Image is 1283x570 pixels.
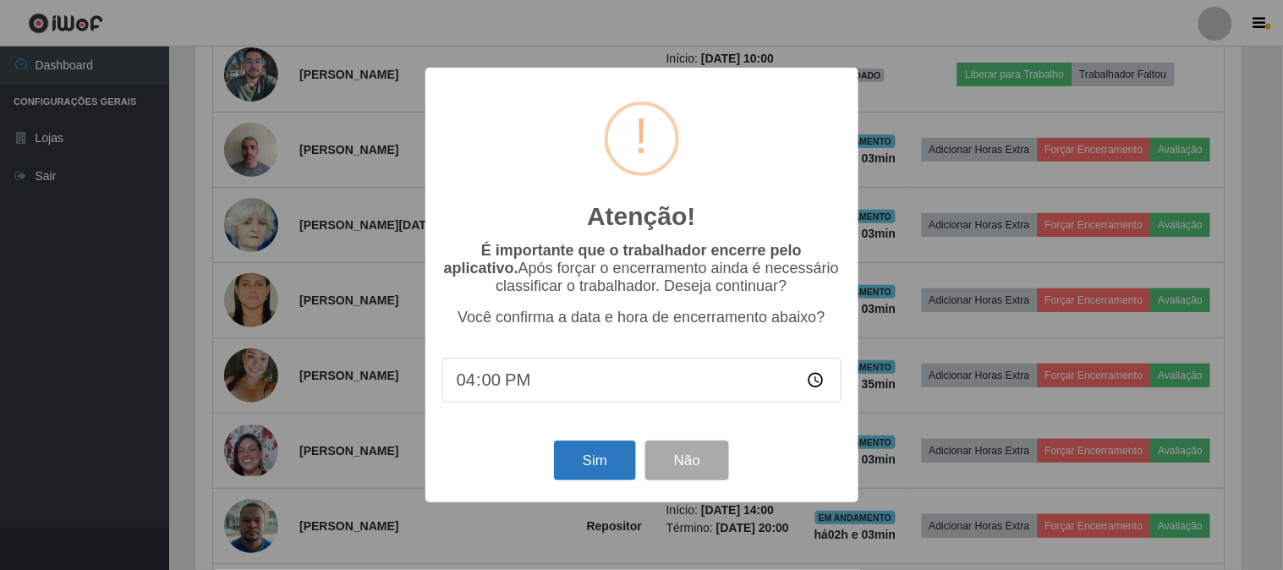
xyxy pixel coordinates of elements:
[442,242,842,295] p: Após forçar o encerramento ainda é necessário classificar o trabalhador. Deseja continuar?
[554,441,636,480] button: Sim
[444,242,802,277] b: É importante que o trabalhador encerre pelo aplicativo.
[442,309,842,326] p: Você confirma a data e hora de encerramento abaixo?
[645,441,729,480] button: Não
[587,201,695,232] h2: Atenção!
